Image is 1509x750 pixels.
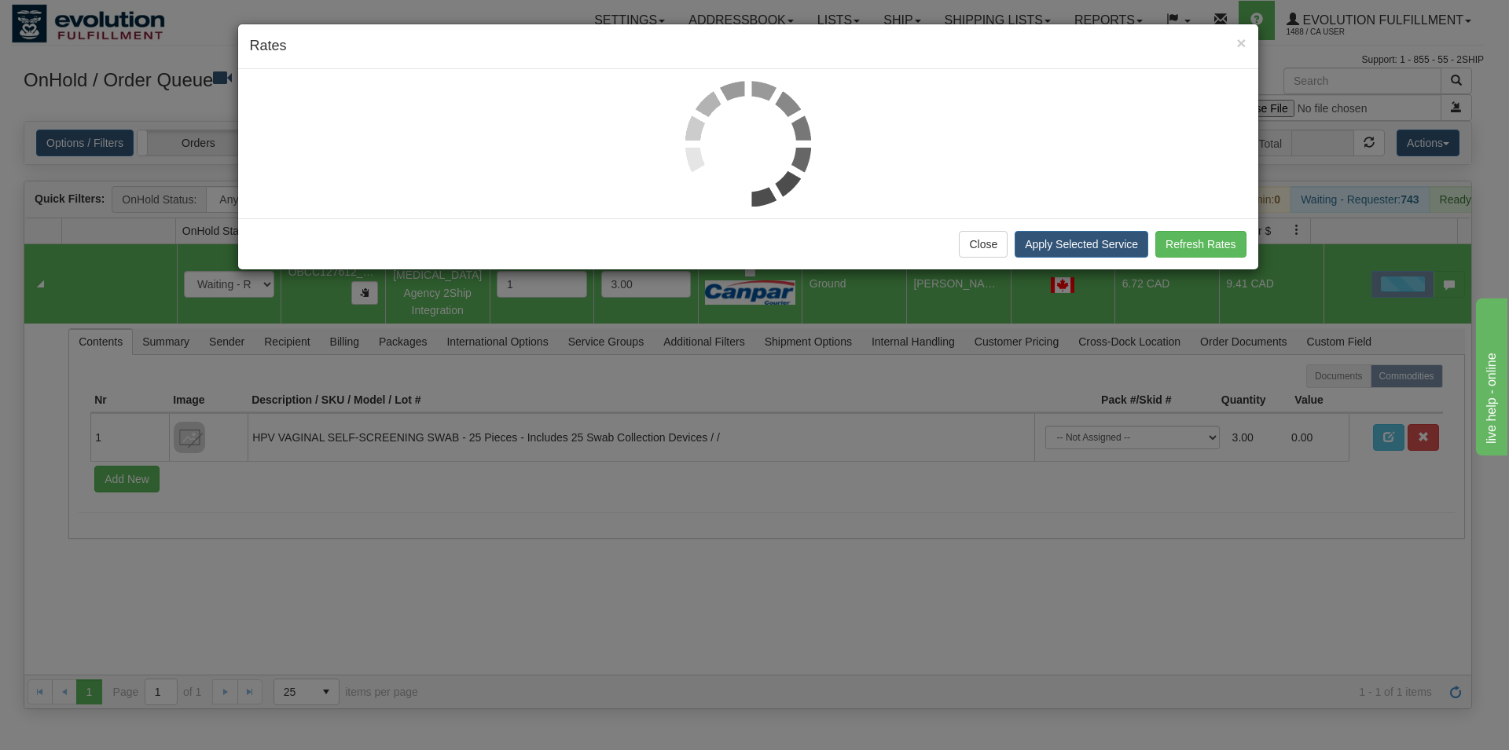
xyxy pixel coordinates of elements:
[1015,231,1148,258] button: Apply Selected Service
[959,231,1008,258] button: Close
[1155,231,1246,258] button: Refresh Rates
[1236,35,1246,51] button: Close
[1473,295,1507,455] iframe: chat widget
[685,81,811,207] img: loader.gif
[250,36,1246,57] h4: Rates
[12,9,145,28] div: live help - online
[1236,34,1246,52] span: ×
